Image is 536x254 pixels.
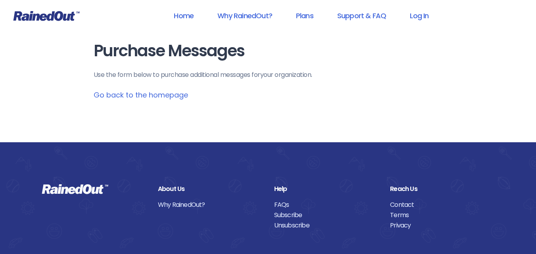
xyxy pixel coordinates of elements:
div: About Us [158,184,262,194]
h1: Purchase Messages [94,42,443,60]
a: Plans [286,7,324,25]
a: Why RainedOut? [158,200,262,210]
a: Subscribe [274,210,378,220]
a: Support & FAQ [327,7,396,25]
a: Log In [400,7,439,25]
a: Unsubscribe [274,220,378,231]
a: Home [163,7,204,25]
a: Why RainedOut? [207,7,282,25]
a: Privacy [390,220,494,231]
p: Use the form below to purchase additional messages for your organization . [94,70,443,80]
a: Terms [390,210,494,220]
a: Go back to the homepage [94,90,188,100]
div: Reach Us [390,184,494,194]
a: Contact [390,200,494,210]
div: Help [274,184,378,194]
a: FAQs [274,200,378,210]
